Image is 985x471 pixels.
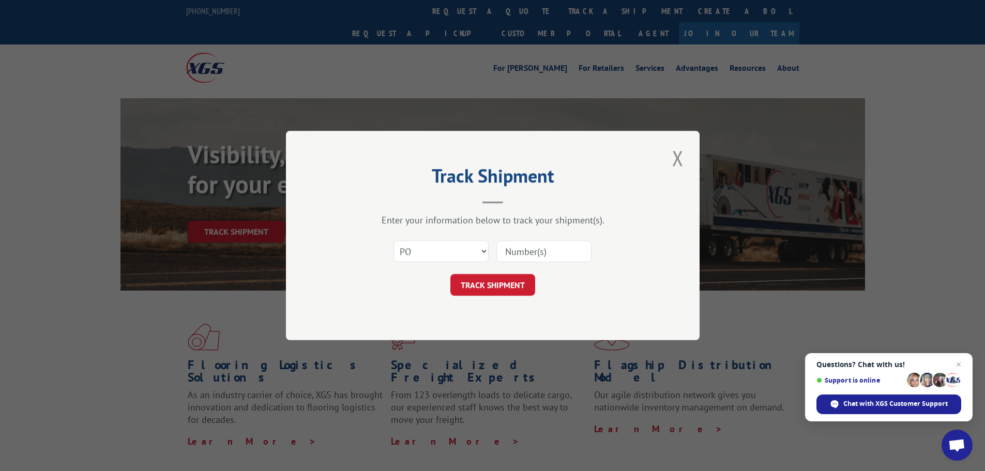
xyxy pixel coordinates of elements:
span: Chat with XGS Customer Support [843,399,948,408]
button: TRACK SHIPMENT [450,274,535,296]
a: Open chat [942,430,973,461]
button: Close modal [669,144,687,172]
h2: Track Shipment [338,169,648,188]
input: Number(s) [496,240,592,262]
div: Enter your information below to track your shipment(s). [338,214,648,226]
span: Questions? Chat with us! [816,360,961,369]
span: Support is online [816,376,903,384]
span: Chat with XGS Customer Support [816,394,961,414]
